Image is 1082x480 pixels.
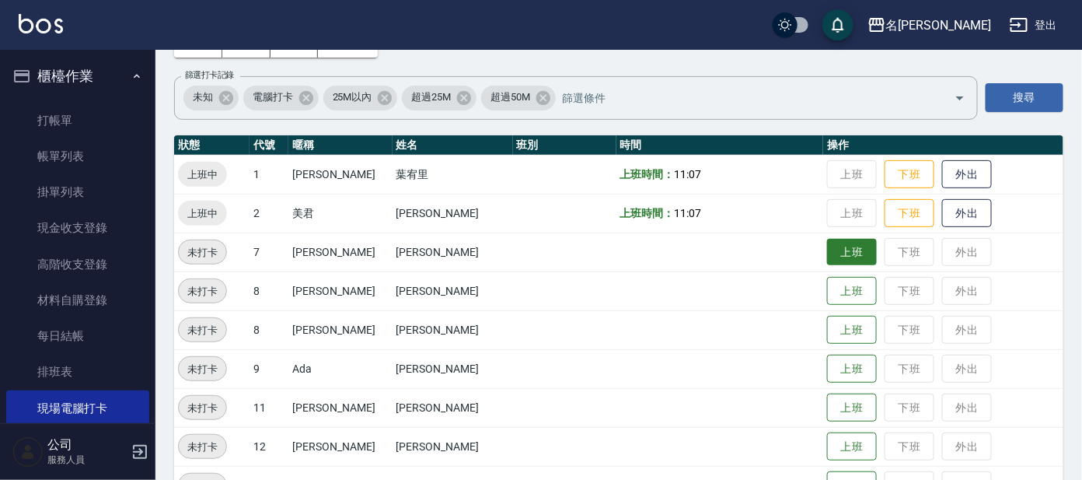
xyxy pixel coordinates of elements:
div: 名[PERSON_NAME] [886,16,991,35]
a: 帳單列表 [6,138,149,174]
span: 未打卡 [179,400,226,416]
td: 美君 [288,194,392,233]
button: 上班 [827,394,877,422]
a: 每日結帳 [6,318,149,354]
button: 櫃檯作業 [6,56,149,96]
td: [PERSON_NAME] [393,427,513,466]
img: Logo [19,14,63,33]
button: 上班 [827,355,877,384]
p: 服務人員 [47,453,127,467]
a: 排班表 [6,354,149,390]
td: 8 [250,310,288,349]
button: 搜尋 [986,83,1063,112]
td: 7 [250,233,288,272]
td: [PERSON_NAME] [393,272,513,310]
label: 篩選打卡記錄 [185,69,234,81]
span: 25M以內 [323,89,382,105]
button: 登出 [1003,11,1063,40]
a: 材料自購登錄 [6,282,149,318]
td: 9 [250,349,288,388]
a: 高階收支登錄 [6,247,149,282]
span: 未打卡 [179,244,226,261]
span: 11:07 [675,168,702,180]
td: [PERSON_NAME] [393,388,513,427]
button: 外出 [942,199,992,228]
th: 姓名 [393,135,513,156]
td: 8 [250,272,288,310]
th: 狀態 [174,135,250,156]
span: 未打卡 [179,361,226,377]
th: 暱稱 [288,135,392,156]
td: 12 [250,427,288,466]
th: 操作 [823,135,1063,156]
th: 班別 [513,135,616,156]
span: 電腦打卡 [243,89,302,105]
button: 名[PERSON_NAME] [861,9,997,41]
a: 掛單列表 [6,174,149,210]
button: 上班 [827,239,877,266]
span: 未打卡 [179,283,226,300]
td: 11 [250,388,288,427]
b: 上班時間： [620,168,675,180]
input: 篩選條件 [558,84,927,111]
div: 超過50M [481,86,556,110]
button: 外出 [942,160,992,189]
span: 上班中 [178,166,227,183]
td: 1 [250,155,288,194]
td: [PERSON_NAME] [288,427,392,466]
td: [PERSON_NAME] [288,272,392,310]
td: [PERSON_NAME] [288,310,392,349]
b: 上班時間： [620,207,675,219]
td: [PERSON_NAME] [393,194,513,233]
span: 11:07 [675,207,702,219]
td: [PERSON_NAME] [393,349,513,388]
button: 上班 [827,316,877,345]
button: 下班 [885,199,934,228]
th: 時間 [616,135,823,156]
span: 未知 [183,89,222,105]
span: 上班中 [178,205,227,222]
a: 現場電腦打卡 [6,391,149,426]
h5: 公司 [47,437,127,453]
span: 未打卡 [179,439,226,455]
a: 現金收支登錄 [6,210,149,246]
td: [PERSON_NAME] [393,310,513,349]
div: 未知 [183,86,239,110]
span: 未打卡 [179,322,226,338]
button: 上班 [827,433,877,461]
td: [PERSON_NAME] [393,233,513,272]
div: 超過25M [402,86,476,110]
td: 葉宥里 [393,155,513,194]
td: [PERSON_NAME] [288,388,392,427]
td: [PERSON_NAME] [288,233,392,272]
th: 代號 [250,135,288,156]
button: 下班 [885,160,934,189]
button: Open [948,86,972,110]
td: Ada [288,349,392,388]
div: 25M以內 [323,86,398,110]
div: 電腦打卡 [243,86,319,110]
img: Person [12,436,44,468]
a: 打帳單 [6,103,149,138]
button: 上班 [827,277,877,306]
td: [PERSON_NAME] [288,155,392,194]
button: save [822,9,853,40]
td: 2 [250,194,288,233]
span: 超過25M [402,89,460,105]
span: 超過50M [481,89,539,105]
